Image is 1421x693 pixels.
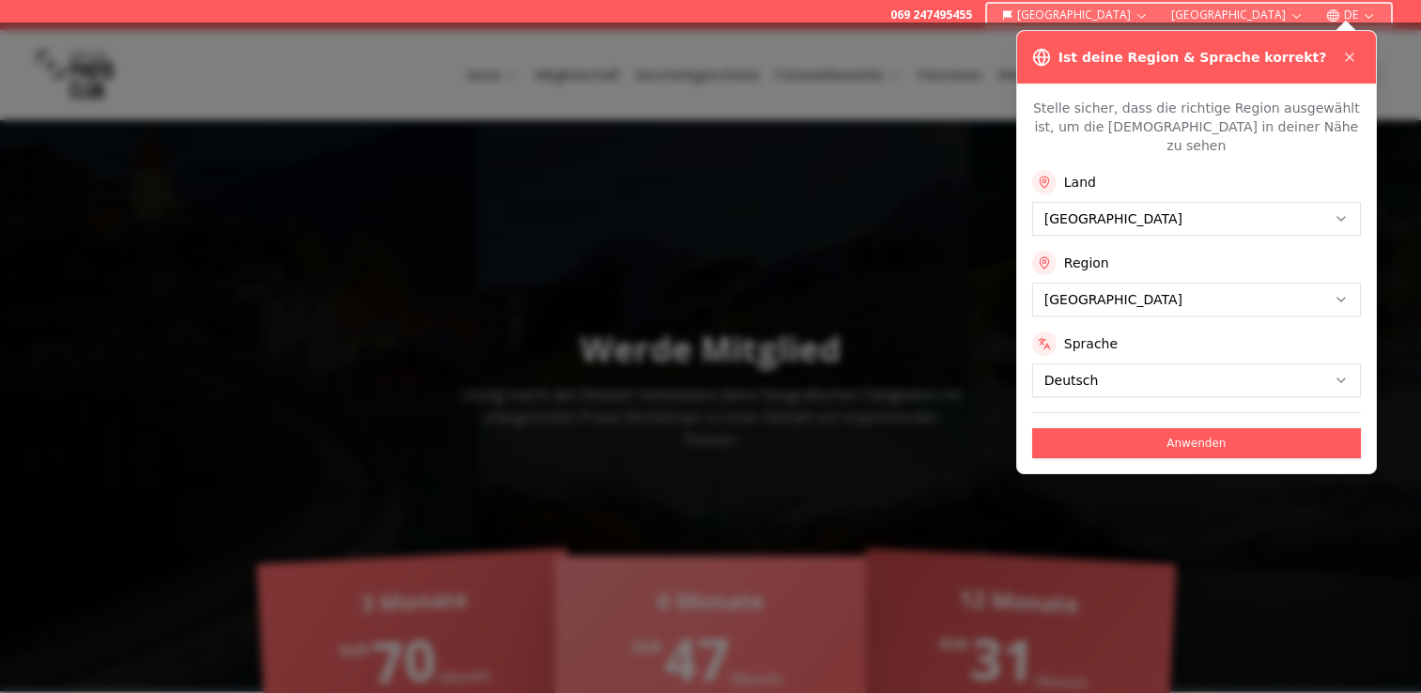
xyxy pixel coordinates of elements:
label: Sprache [1064,334,1118,353]
label: Region [1064,254,1109,272]
button: [GEOGRAPHIC_DATA] [1164,4,1311,26]
button: DE [1319,4,1383,26]
label: Land [1064,173,1096,192]
a: 069 247495455 [890,8,972,23]
p: Stelle sicher, dass die richtige Region ausgewählt ist, um die [DEMOGRAPHIC_DATA] in deiner Nähe ... [1032,99,1361,155]
button: [GEOGRAPHIC_DATA] [995,4,1157,26]
h3: Ist deine Region & Sprache korrekt? [1058,48,1326,67]
button: Anwenden [1032,428,1361,458]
